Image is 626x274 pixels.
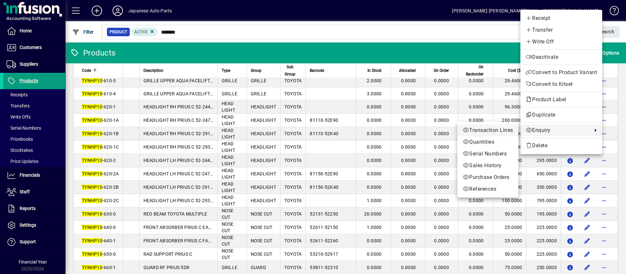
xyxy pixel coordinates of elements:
span: References [463,185,513,193]
span: Product Label [526,96,570,103]
span: Convert to Kitset [526,80,597,88]
span: Write Off [526,38,597,46]
span: Receipt [526,14,597,22]
span: Transaction Lines [463,126,513,134]
span: Deactivate [526,53,597,61]
span: Serial Numbers [463,150,513,158]
span: Enquiry [526,126,589,134]
span: Quantities [463,138,513,146]
span: Purchase Orders [463,173,513,181]
span: Delete [526,142,597,150]
span: Sales History [463,162,513,169]
span: Transfer [526,26,597,34]
button: Deactivate product [520,51,602,63]
span: Convert to Product Variant [526,69,597,76]
span: Duplicate [526,111,597,119]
